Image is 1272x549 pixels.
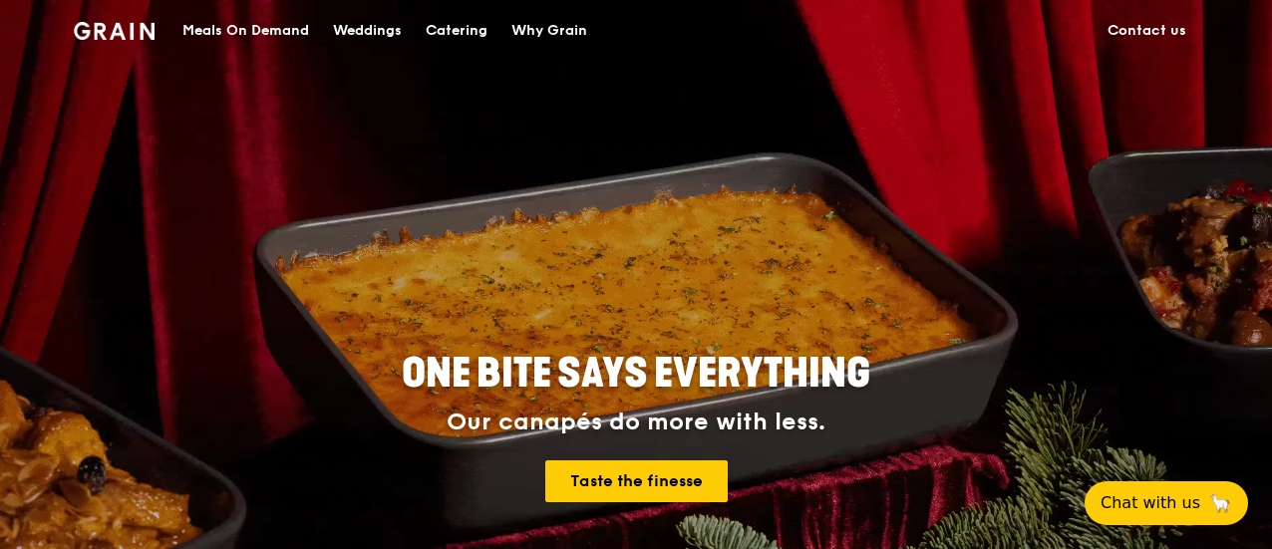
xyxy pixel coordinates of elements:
[499,1,599,61] a: Why Grain
[1208,491,1232,515] span: 🦙
[1096,1,1198,61] a: Contact us
[1085,481,1248,525] button: Chat with us🦙
[511,1,587,61] div: Why Grain
[1101,491,1200,515] span: Chat with us
[182,1,309,61] div: Meals On Demand
[545,460,728,502] a: Taste the finesse
[426,1,487,61] div: Catering
[402,350,870,398] span: ONE BITE SAYS EVERYTHING
[321,1,414,61] a: Weddings
[333,1,402,61] div: Weddings
[277,409,995,436] div: Our canapés do more with less.
[74,22,155,40] img: Grain
[414,1,499,61] a: Catering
